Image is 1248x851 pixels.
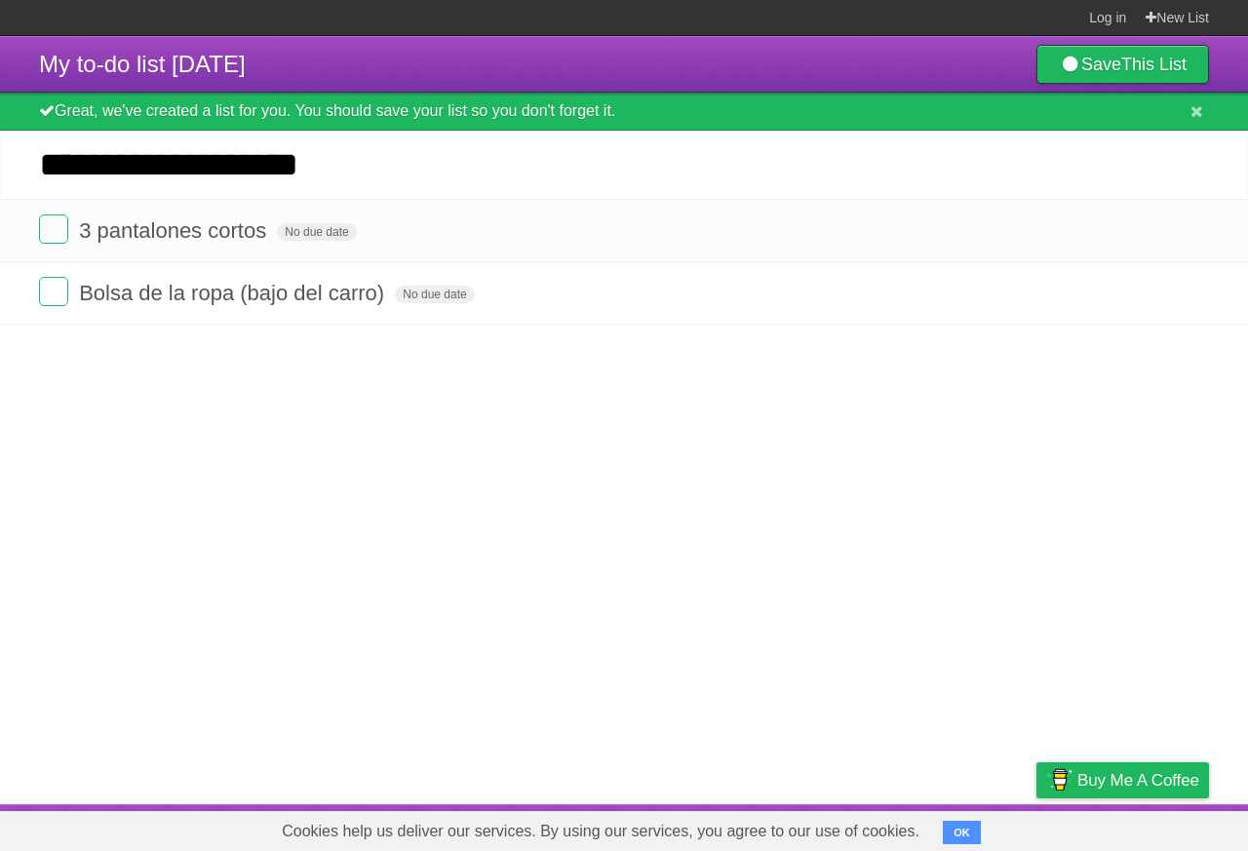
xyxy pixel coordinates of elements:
[395,286,474,303] span: No due date
[1011,809,1062,846] a: Privacy
[79,218,271,243] span: 3 pantalones cortos
[943,821,981,844] button: OK
[945,809,988,846] a: Terms
[1036,762,1209,798] a: Buy me a coffee
[79,281,389,305] span: Bolsa de la ropa (bajo del carro)
[39,51,246,77] span: My to-do list [DATE]
[1077,763,1199,797] span: Buy me a coffee
[39,277,68,306] label: Done
[1046,763,1072,796] img: Buy me a coffee
[262,812,939,851] span: Cookies help us deliver our services. By using our services, you agree to our use of cookies.
[1121,55,1187,74] b: This List
[277,223,356,241] span: No due date
[777,809,818,846] a: About
[1036,45,1209,84] a: SaveThis List
[39,214,68,244] label: Done
[1086,809,1209,846] a: Suggest a feature
[841,809,920,846] a: Developers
